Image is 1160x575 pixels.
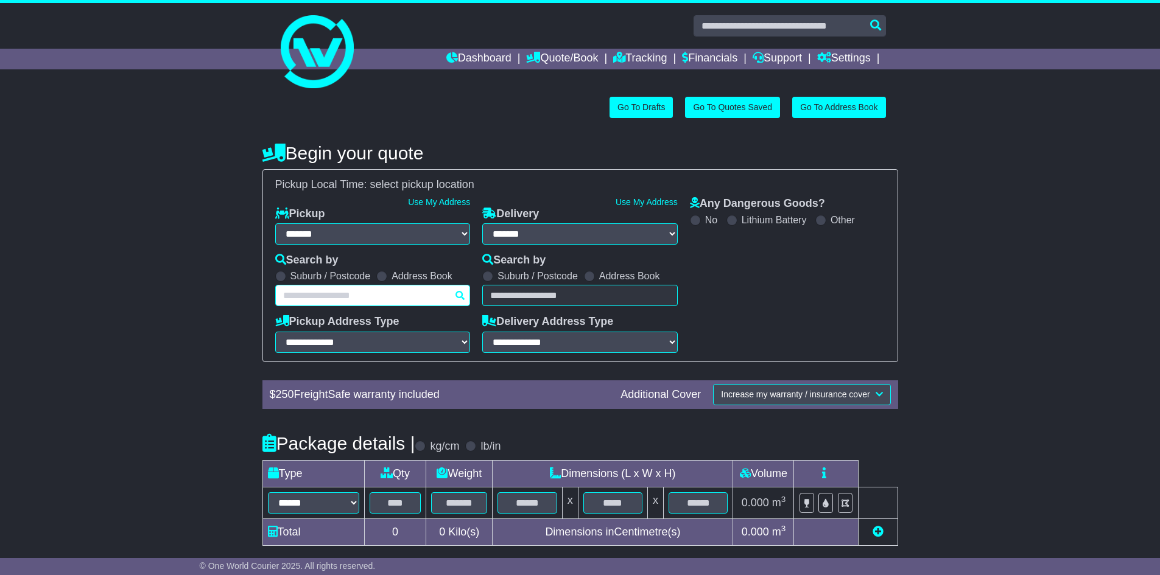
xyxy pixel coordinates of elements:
[831,214,855,226] label: Other
[873,526,884,538] a: Add new item
[616,197,678,207] a: Use My Address
[426,460,493,487] td: Weight
[742,214,807,226] label: Lithium Battery
[705,214,717,226] label: No
[781,495,786,504] sup: 3
[613,49,667,69] a: Tracking
[599,270,660,282] label: Address Book
[364,460,426,487] td: Qty
[275,315,399,329] label: Pickup Address Type
[269,178,891,192] div: Pickup Local Time:
[446,49,511,69] a: Dashboard
[480,440,501,453] label: lb/in
[408,197,470,207] a: Use My Address
[262,518,364,545] td: Total
[682,49,737,69] a: Financials
[493,518,733,545] td: Dimensions in Centimetre(s)
[562,487,578,518] td: x
[482,254,546,267] label: Search by
[772,497,786,509] span: m
[648,487,664,518] td: x
[742,497,769,509] span: 0.000
[772,526,786,538] span: m
[275,254,339,267] label: Search by
[370,178,474,190] span: select pickup location
[792,97,885,118] a: Go To Address Book
[430,440,459,453] label: kg/cm
[817,49,871,69] a: Settings
[276,388,294,400] span: 250
[690,197,825,211] label: Any Dangerous Goods?
[497,270,578,282] label: Suburb / Postcode
[200,561,376,571] span: © One World Courier 2025. All rights reserved.
[685,97,780,118] a: Go To Quotes Saved
[482,207,539,221] label: Delivery
[290,270,371,282] label: Suburb / Postcode
[526,49,598,69] a: Quote/Book
[262,143,898,163] h4: Begin your quote
[781,524,786,533] sup: 3
[614,388,707,402] div: Additional Cover
[262,433,415,453] h4: Package details |
[610,97,673,118] a: Go To Drafts
[364,518,426,545] td: 0
[275,207,325,221] label: Pickup
[493,460,733,487] td: Dimensions (L x W x H)
[482,315,613,329] label: Delivery Address Type
[713,384,890,405] button: Increase my warranty / insurance cover
[753,49,802,69] a: Support
[426,518,493,545] td: Kilo(s)
[264,388,615,402] div: $ FreightSafe warranty included
[439,526,445,538] span: 0
[392,270,452,282] label: Address Book
[721,389,870,399] span: Increase my warranty / insurance cover
[742,526,769,538] span: 0.000
[733,460,794,487] td: Volume
[262,460,364,487] td: Type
